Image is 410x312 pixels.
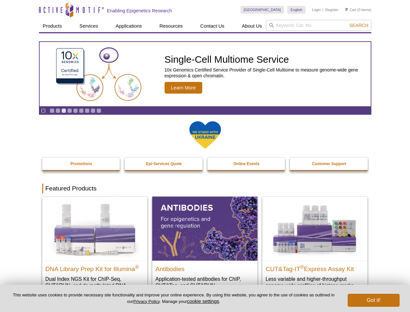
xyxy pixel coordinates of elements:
[146,162,182,166] strong: Epi-Services Quote
[165,55,367,64] h2: Single-Cell Multiome Service
[187,298,219,304] button: cookie settings
[79,108,84,113] a: Go to slide 6
[233,162,259,166] strong: Online Events
[85,108,90,113] a: Go to slide 7
[40,42,371,106] a: Single-Cell Multiome Service Single-Cell Multiome Service 10x Genomics Certified Service Provider...
[50,108,55,113] a: Go to slide 1
[323,6,324,14] li: |
[107,8,172,14] h2: Enabling Epigenetics Research
[347,22,370,28] button: Search
[290,158,368,170] a: Customer Support
[241,6,284,14] a: [GEOGRAPHIC_DATA]
[42,184,368,193] h2: Featured Products
[76,20,102,32] a: Services
[152,197,257,260] img: All Antibodies
[348,294,400,307] button: Got it!
[196,20,228,32] a: Contact Us
[165,82,203,94] span: Learn More
[300,264,304,269] sup: ®
[40,42,371,106] article: Single-Cell Multiome Service
[152,197,257,295] a: All Antibodies Antibodies Application-tested antibodies for ChIP, CUT&Tag, and CUT&RUN.
[155,20,187,32] a: Resources
[96,108,101,113] a: Go to slide 9
[41,108,46,113] a: Toggle autoplay
[133,299,159,304] a: Privacy Policy
[42,158,121,170] a: Promotions
[287,6,305,14] a: English
[155,276,254,289] p: Application-tested antibodies for ChIP, CUT&Tag, and CUT&RUN.
[45,276,144,295] p: Dual Index NGS Kit for ChIP-Seq, CUT&RUN, and ds methylated DNA assays.
[50,45,147,104] img: Single-Cell Multiome Service
[42,197,147,260] img: DNA Library Prep Kit for Illumina
[125,158,203,170] a: Epi-Services Quote
[266,263,364,272] h2: CUT&Tag-IT Express Assay Kit
[262,197,367,260] img: CUT&Tag-IT® Express Assay Kit
[70,162,92,166] strong: Promotions
[135,264,139,269] sup: ®
[238,20,266,32] a: About Us
[61,108,66,113] a: Go to slide 3
[349,23,368,28] span: Search
[39,20,66,32] a: Products
[165,67,367,79] p: 10x Genomics Certified Service Provider of Single-Cell Multiome to measure genome-wide gene expre...
[345,7,356,12] a: Cart
[189,121,221,149] img: We Stand With Ukraine
[266,20,371,31] input: Keyword, Cat. No.
[45,263,144,272] h2: DNA Library Prep Kit for Illumina
[312,7,321,12] a: Login
[73,108,78,113] a: Go to slide 5
[56,108,60,113] a: Go to slide 2
[207,158,286,170] a: Online Events
[312,162,346,166] strong: Customer Support
[345,8,348,11] img: Your Cart
[266,276,364,289] p: Less variable and higher-throughput genome-wide profiling of histone marks​.
[91,108,95,113] a: Go to slide 8
[10,292,337,305] p: This website uses cookies to provide necessary site functionality and improve your online experie...
[262,197,367,295] a: CUT&Tag-IT® Express Assay Kit CUT&Tag-IT®Express Assay Kit Less variable and higher-throughput ge...
[67,108,72,113] a: Go to slide 4
[112,20,146,32] a: Applications
[325,7,339,12] a: Register
[42,197,147,302] a: DNA Library Prep Kit for Illumina DNA Library Prep Kit for Illumina® Dual Index NGS Kit for ChIP-...
[345,6,371,14] li: (0 items)
[155,263,254,272] h2: Antibodies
